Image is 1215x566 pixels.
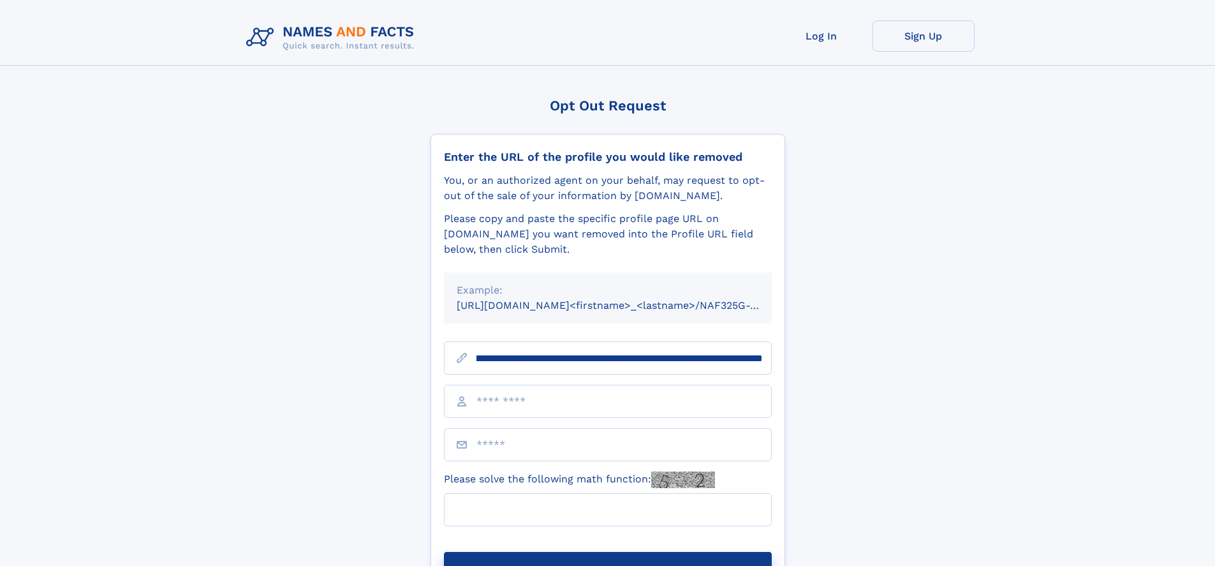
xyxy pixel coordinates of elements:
[431,98,785,114] div: Opt Out Request
[444,472,715,488] label: Please solve the following math function:
[444,211,772,257] div: Please copy and paste the specific profile page URL on [DOMAIN_NAME] you want removed into the Pr...
[770,20,873,52] a: Log In
[444,150,772,164] div: Enter the URL of the profile you would like removed
[457,283,759,298] div: Example:
[457,299,796,311] small: [URL][DOMAIN_NAME]<firstname>_<lastname>/NAF325G-xxxxxxxx
[241,20,425,55] img: Logo Names and Facts
[873,20,975,52] a: Sign Up
[444,173,772,204] div: You, or an authorized agent on your behalf, may request to opt-out of the sale of your informatio...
